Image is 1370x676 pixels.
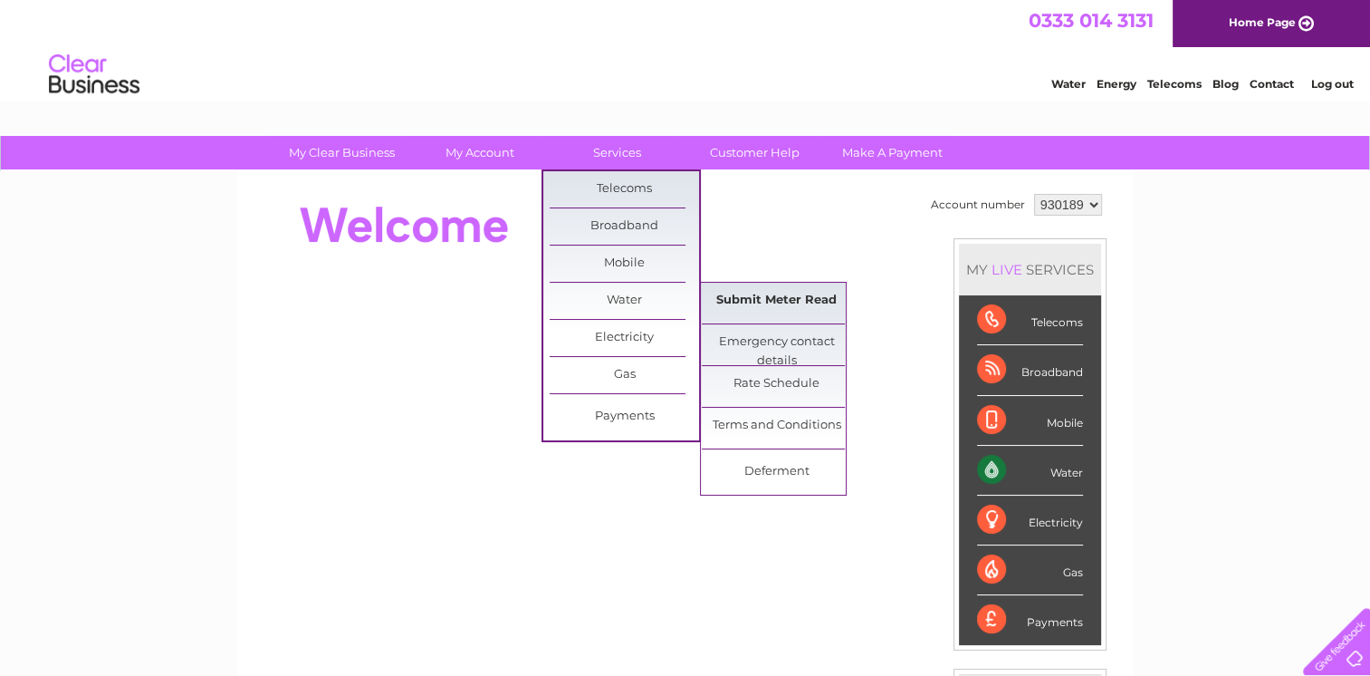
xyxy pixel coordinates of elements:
img: logo.png [48,47,140,102]
a: Water [550,283,699,319]
a: Contact [1250,77,1294,91]
div: Mobile [977,396,1083,446]
td: Account number [926,189,1030,220]
div: Electricity [977,496,1083,546]
div: Gas [977,546,1083,595]
a: Gas [550,357,699,393]
div: MY SERVICES [959,244,1101,295]
div: Water [977,446,1083,496]
a: Services [542,136,692,169]
div: Payments [977,595,1083,644]
a: Telecoms [1147,77,1202,91]
div: LIVE [988,261,1026,278]
a: My Account [405,136,554,169]
a: Log out [1310,77,1353,91]
a: Make A Payment [818,136,967,169]
a: Submit Meter Read [702,283,851,319]
a: Energy [1097,77,1136,91]
a: Broadband [550,208,699,245]
a: Electricity [550,320,699,356]
a: Blog [1212,77,1239,91]
div: Broadband [977,345,1083,395]
a: Water [1051,77,1086,91]
a: 0333 014 3131 [1029,9,1154,32]
a: Deferment [702,454,851,490]
a: Mobile [550,246,699,282]
a: Rate Schedule [702,366,851,402]
a: Customer Help [680,136,829,169]
a: Terms and Conditions [702,408,851,444]
a: Telecoms [550,171,699,208]
div: Telecoms [977,295,1083,345]
a: My Clear Business [267,136,417,169]
a: Payments [550,399,699,435]
div: Clear Business is a trading name of Verastar Limited (registered in [GEOGRAPHIC_DATA] No. 3667643... [258,10,1114,88]
a: Emergency contact details [702,324,851,361]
